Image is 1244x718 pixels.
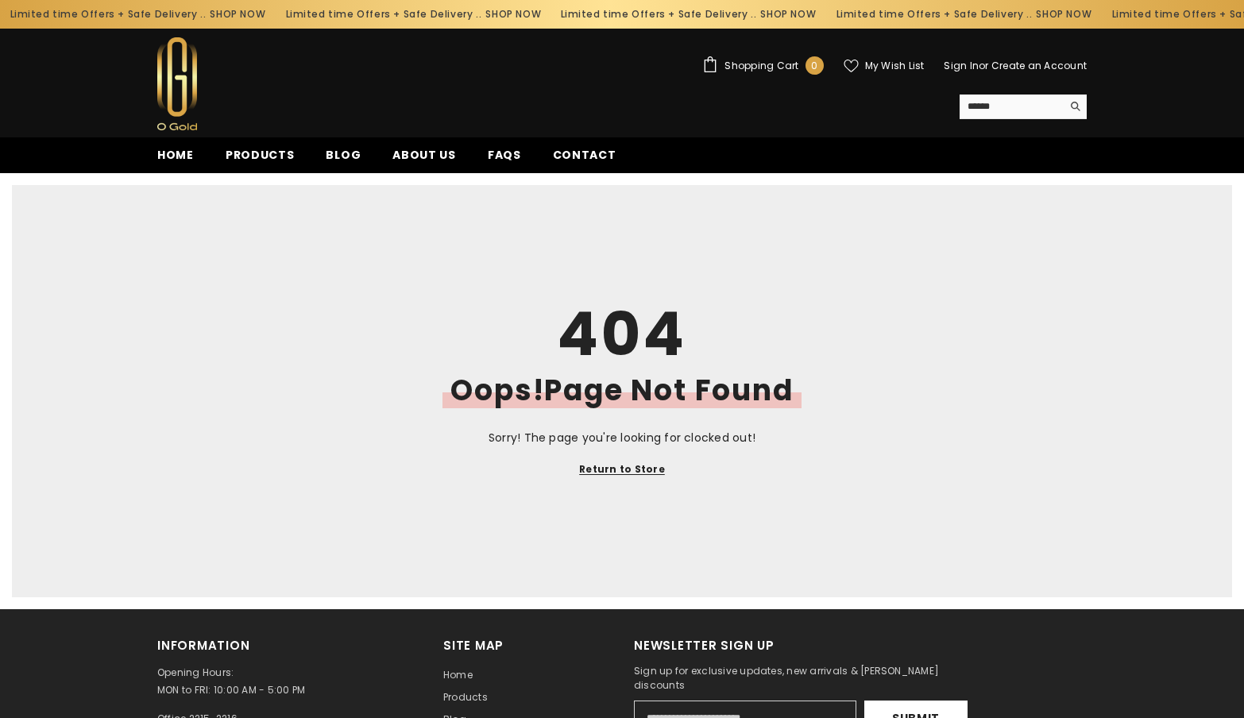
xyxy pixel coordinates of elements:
span: My Wish List [865,61,925,71]
p: Sorry! The page you're looking for clocked out! [317,429,927,446]
h2: Newsletter Sign Up [634,637,991,654]
a: Contact [537,146,632,173]
span: Home [443,668,473,681]
div: Limited time Offers + Safe Delivery .. [276,2,551,27]
button: Search [1062,95,1087,118]
a: SHOP NOW [1036,6,1091,23]
span: Products [226,147,295,163]
span: About us [392,147,456,163]
a: FAQs [472,146,537,173]
a: Sign In [944,59,979,72]
a: My Wish List [844,59,925,73]
span: 0 [811,57,817,75]
span: Contact [553,147,616,163]
a: About us [377,146,472,173]
a: SHOP NOW [485,6,541,23]
h2: Information [157,637,419,654]
span: Home [157,147,194,163]
a: SHOP NOW [761,6,817,23]
a: Products [443,686,488,708]
span: Products [443,690,488,704]
a: Home [141,146,210,173]
a: SHOP NOW [210,6,265,23]
span: FAQs [488,147,521,163]
a: Return to Store [579,461,665,478]
span: Shopping Cart [724,61,798,71]
div: Limited time Offers + Safe Delivery .. [826,2,1102,27]
h2: Oops!Page Not Found [442,376,801,405]
span: or [979,59,988,72]
a: Products [210,146,311,173]
p: Sign up for exclusive updates, new arrivals & [PERSON_NAME] discounts [634,664,991,693]
a: Shopping Cart [702,56,823,75]
div: Limited time Offers + Safe Delivery .. [551,2,826,27]
a: Create an Account [991,59,1087,72]
a: Home [443,664,473,686]
summary: Search [960,95,1087,119]
a: Blog [310,146,377,173]
h2: Site Map [443,637,610,654]
h1: 404 [317,304,927,365]
img: Ogold Shop [157,37,197,130]
span: Blog [326,147,361,163]
p: Opening Hours: MON to FRI: 10:00 AM - 5:00 PM [157,664,419,699]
